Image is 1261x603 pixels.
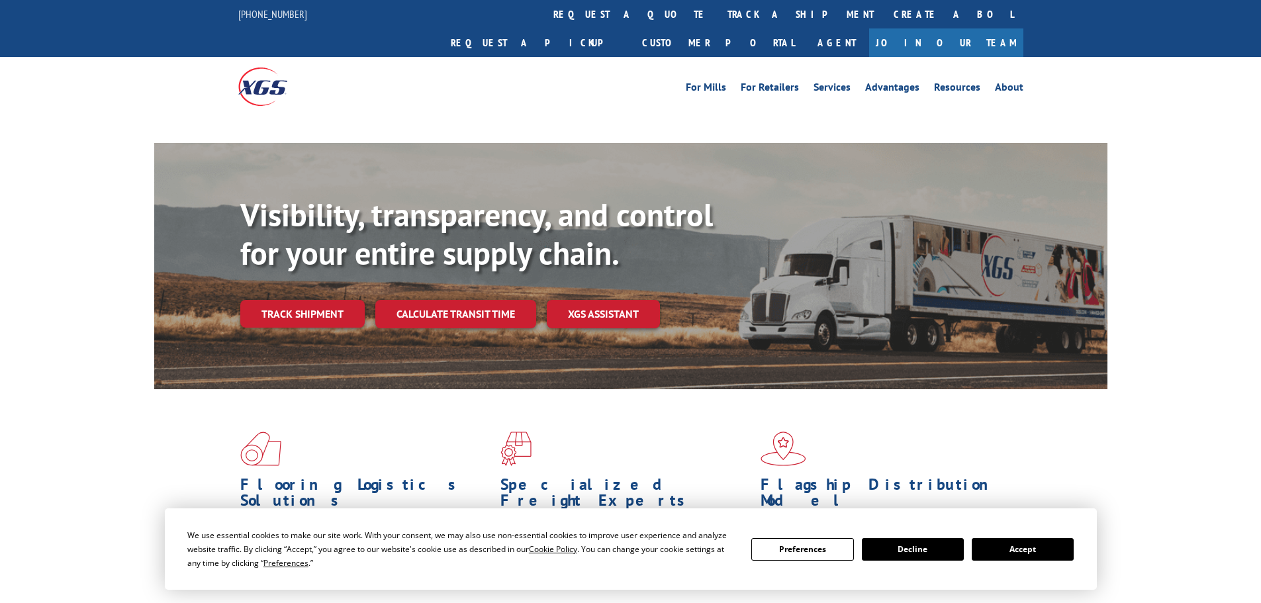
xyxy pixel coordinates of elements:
[632,28,804,57] a: Customer Portal
[814,82,851,97] a: Services
[547,300,660,328] a: XGS ASSISTANT
[500,432,532,466] img: xgs-icon-focused-on-flooring-red
[972,538,1074,561] button: Accept
[865,82,919,97] a: Advantages
[240,432,281,466] img: xgs-icon-total-supply-chain-intelligence-red
[761,477,1011,515] h1: Flagship Distribution Model
[240,194,713,273] b: Visibility, transparency, and control for your entire supply chain.
[934,82,980,97] a: Resources
[686,82,726,97] a: For Mills
[751,538,853,561] button: Preferences
[240,300,365,328] a: Track shipment
[238,7,307,21] a: [PHONE_NUMBER]
[761,432,806,466] img: xgs-icon-flagship-distribution-model-red
[263,557,308,569] span: Preferences
[529,543,577,555] span: Cookie Policy
[375,300,536,328] a: Calculate transit time
[804,28,869,57] a: Agent
[240,477,490,515] h1: Flooring Logistics Solutions
[862,538,964,561] button: Decline
[441,28,632,57] a: Request a pickup
[500,477,751,515] h1: Specialized Freight Experts
[995,82,1023,97] a: About
[165,508,1097,590] div: Cookie Consent Prompt
[869,28,1023,57] a: Join Our Team
[187,528,735,570] div: We use essential cookies to make our site work. With your consent, we may also use non-essential ...
[741,82,799,97] a: For Retailers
